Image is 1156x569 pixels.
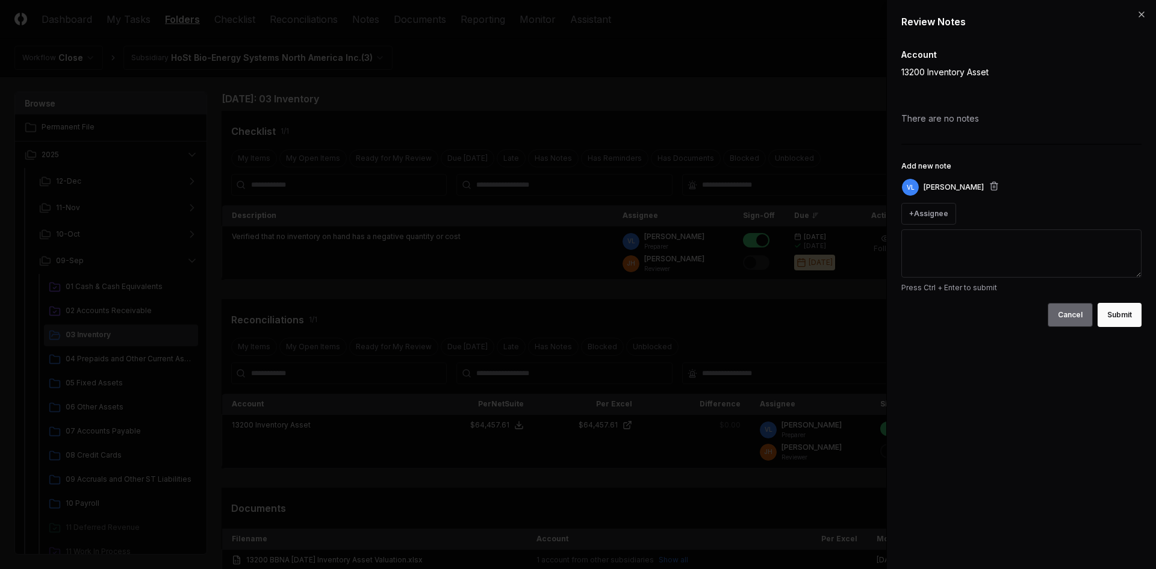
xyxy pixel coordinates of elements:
[1048,303,1093,327] button: Cancel
[901,102,1142,134] div: There are no notes
[907,183,915,192] span: VL
[901,14,1142,29] div: Review Notes
[901,203,956,225] button: +Assignee
[901,66,1100,78] p: 13200 Inventory Asset
[901,48,1142,61] div: Account
[901,282,1142,293] p: Press Ctrl + Enter to submit
[924,182,984,193] p: [PERSON_NAME]
[1098,303,1142,327] button: Submit
[901,161,951,170] label: Add new note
